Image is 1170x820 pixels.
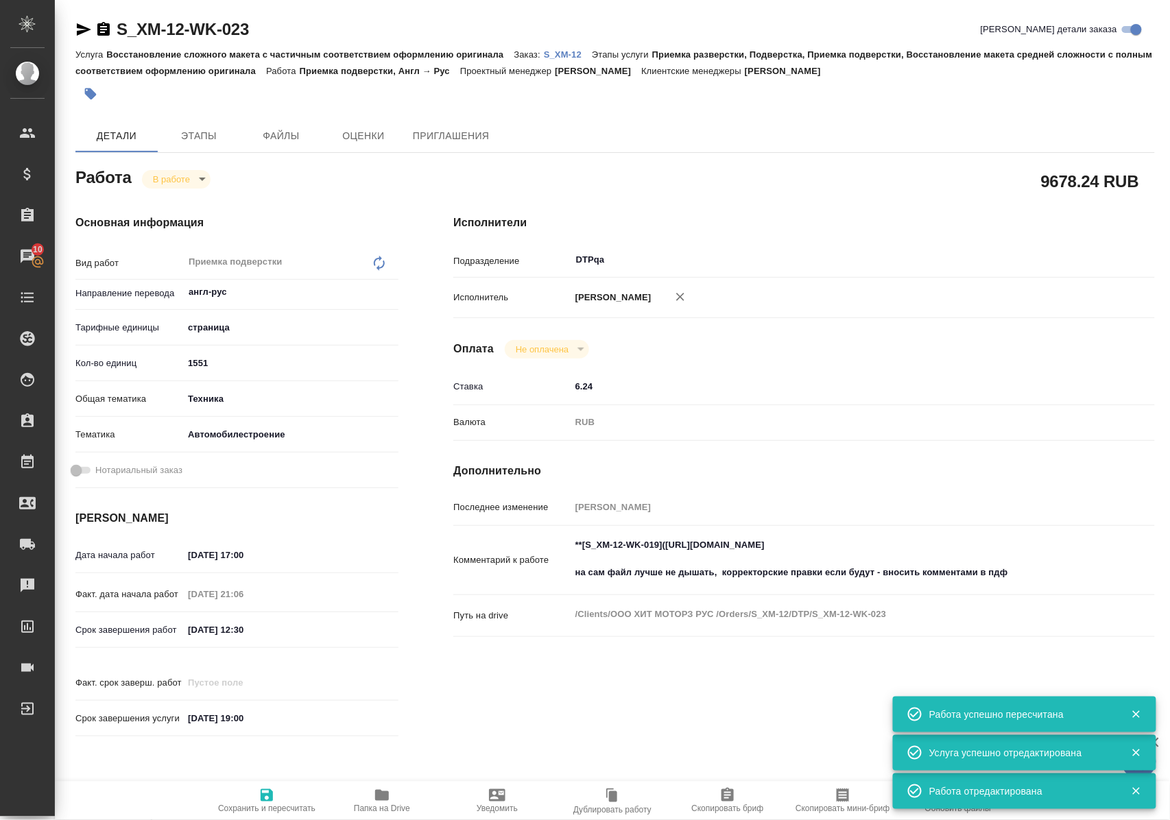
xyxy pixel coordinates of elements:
[544,48,592,60] a: S_XM-12
[354,804,410,813] span: Папка на Drive
[453,380,570,394] p: Ставка
[555,782,670,820] button: Дублировать работу
[75,392,183,406] p: Общая тематика
[785,782,900,820] button: Скопировать мини-бриф
[391,291,394,293] button: Open
[555,66,641,76] p: [PERSON_NAME]
[75,287,183,300] p: Направление перевода
[248,128,314,145] span: Файлы
[1041,169,1139,193] h2: 9678.24 RUB
[453,291,570,304] p: Исполнитель
[571,411,1097,434] div: RUB
[75,548,183,562] p: Дата начала работ
[75,588,183,601] p: Факт. дата начала работ
[571,497,1097,517] input: Пустое поле
[670,782,785,820] button: Скопировать бриф
[183,673,303,692] input: Пустое поле
[929,746,1110,760] div: Услуга успешно отредактирована
[166,128,232,145] span: Этапы
[75,256,183,270] p: Вид работ
[149,173,194,185] button: В работе
[505,340,589,359] div: В работе
[324,782,440,820] button: Папка на Drive
[75,428,183,442] p: Тематика
[75,712,183,725] p: Срок завершения услуги
[453,609,570,623] p: Путь на drive
[691,804,763,813] span: Скопировать бриф
[183,423,398,446] div: Автомобилестроение
[453,254,570,268] p: Подразделение
[3,239,51,274] a: 10
[453,341,494,357] h4: Оплата
[183,387,398,411] div: Техника
[1122,785,1150,797] button: Закрыть
[266,66,300,76] p: Работа
[1089,258,1092,261] button: Open
[571,533,1097,584] textarea: **[S_XM-12-WK-019]([URL][DOMAIN_NAME] на сам файл лучше не дышать, корректорские правки если буду...
[460,66,555,76] p: Проектный менеджер
[75,623,183,637] p: Срок завершения работ
[477,804,518,813] span: Уведомить
[106,49,514,60] p: Восстановление сложного макета с частичным соответствием оформлению оригинала
[75,79,106,109] button: Добавить тэг
[183,620,303,640] input: ✎ Введи что-нибудь
[929,784,1110,798] div: Работа отредактирована
[1122,708,1150,721] button: Закрыть
[571,291,652,304] p: [PERSON_NAME]
[981,23,1117,36] span: [PERSON_NAME] детали заказа
[75,676,183,690] p: Факт. срок заверш. работ
[331,128,396,145] span: Оценки
[218,804,315,813] span: Сохранить и пересчитать
[183,545,303,565] input: ✎ Введи что-нибудь
[544,49,592,60] p: S_XM-12
[453,215,1155,231] h4: Исполнители
[75,49,106,60] p: Услуга
[75,510,398,527] h4: [PERSON_NAME]
[453,553,570,567] p: Комментарий к работе
[75,778,120,800] h2: Заказ
[1122,747,1150,759] button: Закрыть
[183,353,398,373] input: ✎ Введи что-нибудь
[641,66,745,76] p: Клиентские менеджеры
[95,463,182,477] span: Нотариальный заказ
[75,215,398,231] h4: Основная информация
[796,804,890,813] span: Скопировать мини-бриф
[183,584,303,604] input: Пустое поле
[573,805,652,815] span: Дублировать работу
[514,49,544,60] p: Заказ:
[75,357,183,370] p: Кол-во единиц
[512,343,573,355] button: Не оплачена
[745,66,831,76] p: [PERSON_NAME]
[117,20,249,38] a: S_XM-12-WK-023
[453,415,570,429] p: Валюта
[929,708,1110,721] div: Работа успешно пересчитана
[95,21,112,38] button: Скопировать ссылку
[209,782,324,820] button: Сохранить и пересчитать
[571,376,1097,396] input: ✎ Введи что-нибудь
[75,21,92,38] button: Скопировать ссылку для ЯМессенджера
[300,66,460,76] p: Приемка подверстки, Англ → Рус
[142,170,211,189] div: В работе
[413,128,490,145] span: Приглашения
[571,603,1097,626] textarea: /Clients/ООО ХИТ МОТОРЗ РУС /Orders/S_XM-12/DTP/S_XM-12-WK-023
[75,164,132,189] h2: Работа
[75,321,183,335] p: Тарифные единицы
[453,501,570,514] p: Последнее изменение
[440,782,555,820] button: Уведомить
[665,282,695,312] button: Удалить исполнителя
[25,243,51,256] span: 10
[453,463,1155,479] h4: Дополнительно
[183,316,398,339] div: страница
[592,49,652,60] p: Этапы услуги
[84,128,150,145] span: Детали
[183,708,303,728] input: ✎ Введи что-нибудь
